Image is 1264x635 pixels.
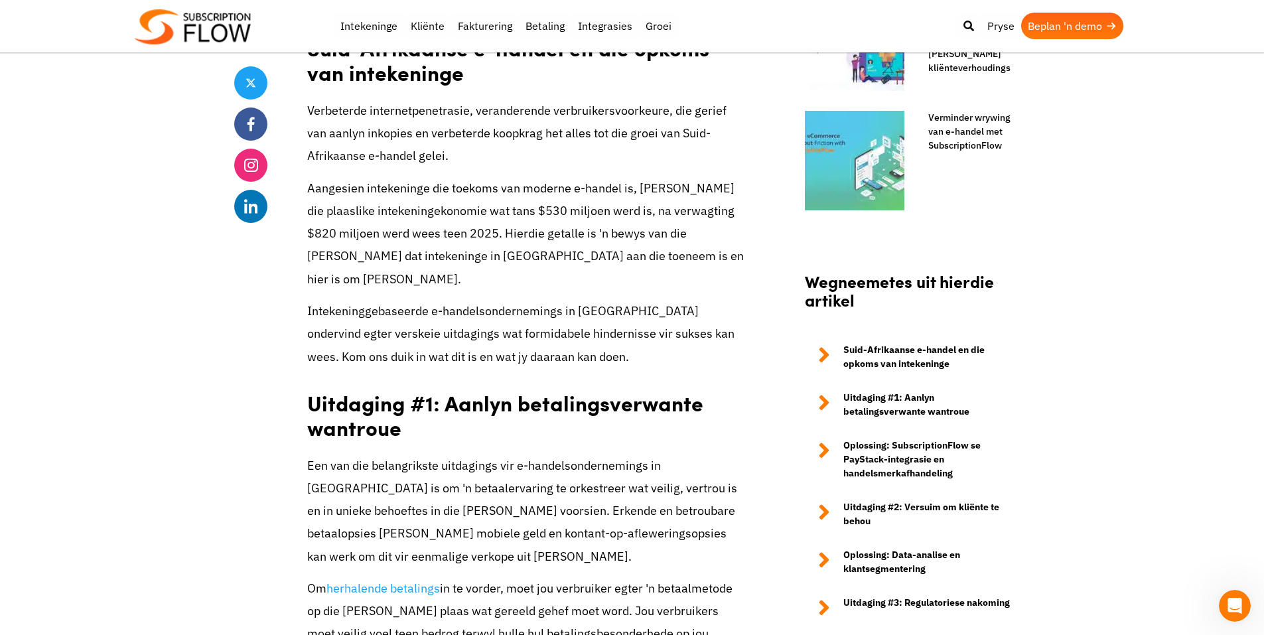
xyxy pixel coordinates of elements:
[307,388,703,443] strong: Uitdaging #1: Aanlyn betalingsverwante wantroue
[135,9,251,44] img: Intekeningvloei
[326,581,440,596] a: herhalende betalings
[1021,13,1123,39] a: Beplan 'n demo
[843,343,1017,371] strong: Suid-Afrikaanse e-handel en die opkoms van intekeninge
[404,13,451,39] a: Kliënte
[843,439,1017,480] strong: Oplossing: SubscriptionFlow se PayStack-integrasie en handelsmerkafhandeling
[805,343,1017,371] a: Suid-Afrikaanse e-handel en die opkoms van intekeninge
[981,13,1021,39] a: Pryse
[843,500,1017,528] strong: Uitdaging #2: Versuim om kliënte te behou
[805,391,1017,419] a: Uitdaging #1: Aanlyn betalingsverwante wantroue
[805,596,1017,620] a: Uitdaging #3: Regulatoriese nakoming
[805,111,904,210] img: Verminder wrywing vir e-handel
[805,500,1017,528] a: Uitdaging #2: Versuim om kliënte te behou
[639,13,678,39] a: Groei
[805,548,1017,576] a: Oplossing: Data-analise en klantsegmentering
[519,13,571,39] a: Betaling
[1219,590,1251,622] iframe: Intercom live chat
[307,455,745,568] p: Een van die belangrikste uitdagings vir e-handelsondernemings in [GEOGRAPHIC_DATA] is om 'n betaa...
[571,13,639,39] a: Integrasies
[915,111,1017,153] a: Verminder wrywing van e-handel met SubscriptionFlow
[307,33,709,88] strong: Suid-Afrikaanse e-handel en die opkoms van intekeninge
[307,300,745,368] p: Intekeninggebaseerde e-handelsondernemings in [GEOGRAPHIC_DATA] ondervind egter verskeie uitdagin...
[805,439,1017,480] a: Oplossing: SubscriptionFlow se PayStack-integrasie en handelsmerkafhandeling
[307,177,745,291] p: Aangesien intekeninge die toekoms van moderne e-handel is, [PERSON_NAME] die plaaslike intekening...
[451,13,519,39] a: Fakturering
[843,548,1017,576] strong: Oplossing: Data-analise en klantsegmentering
[334,13,404,39] a: Intekeninge
[843,391,1017,419] strong: Uitdaging #1: Aanlyn betalingsverwante wantroue
[805,272,1017,324] h2: Wegneemetes uit hierdie artikel
[843,596,1010,620] strong: Uitdaging #3: Regulatoriese nakoming
[307,100,745,168] p: Verbeterde internetpenetrasie, veranderende verbruikersvoorkeure, die gerief van aanlyn inkopies ...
